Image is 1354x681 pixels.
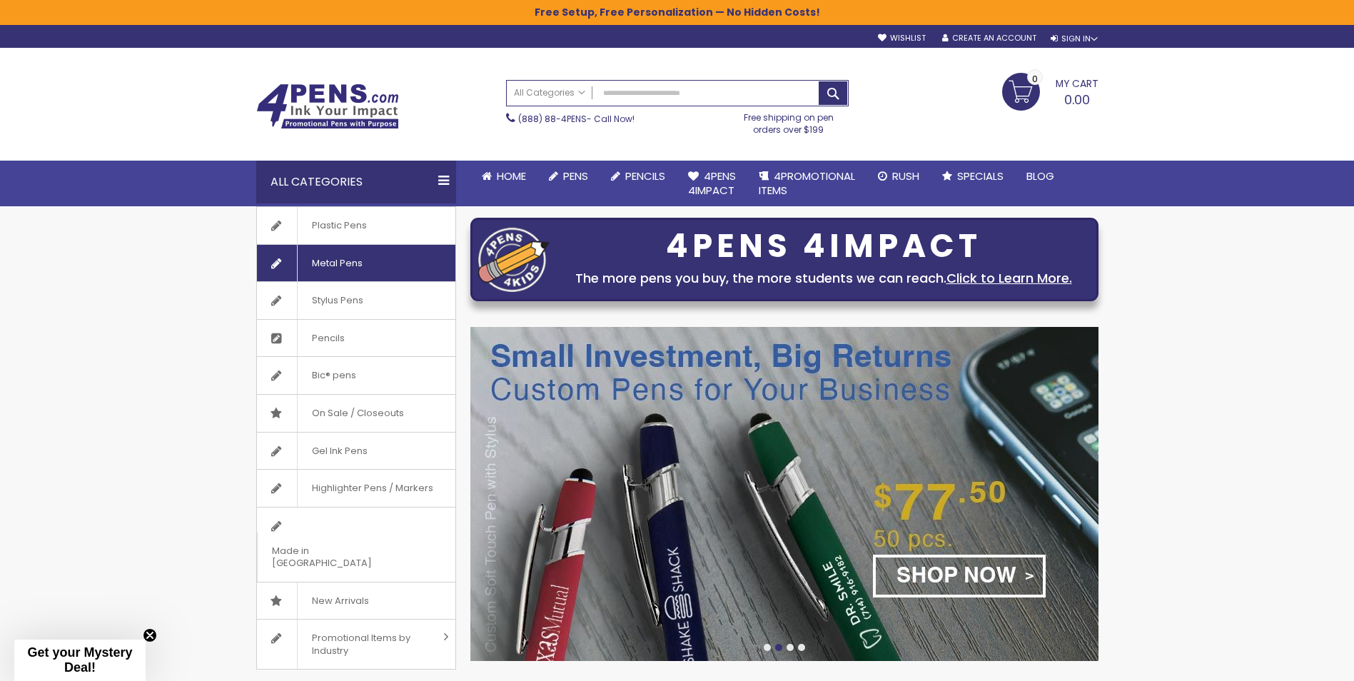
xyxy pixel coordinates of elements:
[143,628,157,642] button: Close teaser
[625,168,665,183] span: Pencils
[297,433,382,470] span: Gel Ink Pens
[257,245,455,282] a: Metal Pens
[297,320,359,357] span: Pencils
[957,168,1004,183] span: Specials
[1002,73,1098,109] a: 0.00 0
[878,33,926,44] a: Wishlist
[256,161,456,203] div: All Categories
[557,268,1091,288] div: The more pens you buy, the more students we can reach.
[257,433,455,470] a: Gel Ink Pens
[747,161,867,207] a: 4PROMOTIONALITEMS
[257,508,455,582] a: Made in [GEOGRAPHIC_DATA]
[497,168,526,183] span: Home
[257,320,455,357] a: Pencils
[892,168,919,183] span: Rush
[257,582,455,620] a: New Arrivals
[946,269,1072,287] a: Click to Learn More.
[1051,34,1098,44] div: Sign In
[257,395,455,432] a: On Sale / Closeouts
[677,161,747,207] a: 4Pens4impact
[470,161,537,192] a: Home
[688,168,736,198] span: 4Pens 4impact
[14,640,146,681] div: Get your Mystery Deal!Close teaser
[297,620,438,669] span: Promotional Items by Industry
[1064,91,1090,109] span: 0.00
[518,113,587,125] a: (888) 88-4PENS
[537,161,600,192] a: Pens
[257,282,455,319] a: Stylus Pens
[1032,72,1038,86] span: 0
[297,357,370,394] span: Bic® pens
[557,231,1091,261] div: 4PENS 4IMPACT
[1026,168,1054,183] span: Blog
[563,168,588,183] span: Pens
[942,33,1036,44] a: Create an Account
[514,87,585,99] span: All Categories
[27,645,132,675] span: Get your Mystery Deal!
[297,395,418,432] span: On Sale / Closeouts
[256,84,399,129] img: 4Pens Custom Pens and Promotional Products
[507,81,592,104] a: All Categories
[518,113,635,125] span: - Call Now!
[297,245,377,282] span: Metal Pens
[257,470,455,507] a: Highlighter Pens / Markers
[931,161,1015,192] a: Specials
[257,207,455,244] a: Plastic Pens
[257,357,455,394] a: Bic® pens
[257,620,455,669] a: Promotional Items by Industry
[478,227,550,292] img: four_pen_logo.png
[759,168,855,198] span: 4PROMOTIONAL ITEMS
[257,533,420,582] span: Made in [GEOGRAPHIC_DATA]
[297,470,448,507] span: Highlighter Pens / Markers
[297,582,383,620] span: New Arrivals
[600,161,677,192] a: Pencils
[867,161,931,192] a: Rush
[729,106,849,135] div: Free shipping on pen orders over $199
[297,282,378,319] span: Stylus Pens
[297,207,381,244] span: Plastic Pens
[1015,161,1066,192] a: Blog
